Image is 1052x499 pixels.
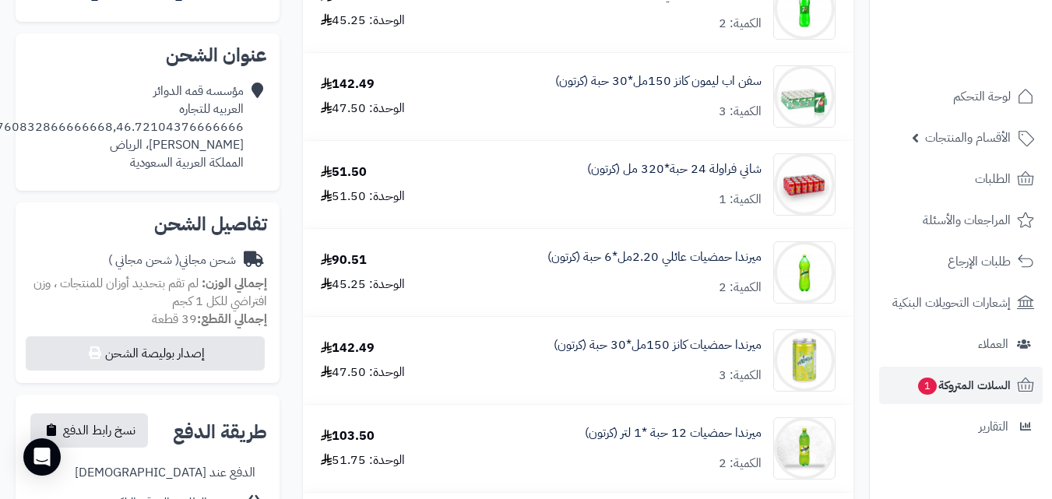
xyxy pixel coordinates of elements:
div: الوحدة: 45.25 [321,276,405,293]
h2: تفاصيل الشحن [28,215,267,234]
img: 1747542077-4f066927-1750-4e9d-9c34-ff2f7387-90x90.jpg [774,153,835,216]
a: السلات المتروكة1 [879,367,1043,404]
span: إشعارات التحويلات البنكية [892,292,1011,314]
img: 1747544486-c60db756-6ee7-44b0-a7d4-ec449800-90x90.jpg [774,241,835,304]
div: الوحدة: 51.50 [321,188,405,206]
div: 142.49 [321,339,375,357]
div: الكمية: 1 [719,191,762,209]
span: 1 [917,377,938,395]
img: 1747566256-XP8G23evkchGmxKUr8YaGb2gsq2hZno4-90x90.jpg [774,417,835,480]
div: الوحدة: 47.50 [321,100,405,118]
div: الكمية: 2 [719,455,762,473]
a: سفن اب ليمون كانز 150مل*30 حبة (كرتون) [555,72,762,90]
div: شحن مجاني [108,251,236,269]
a: ميرندا حمضيات 12 حبة *1 لتر (كرتون) [585,424,762,442]
div: الدفع عند [DEMOGRAPHIC_DATA] [75,464,255,482]
span: طلبات الإرجاع [948,251,1011,272]
div: 90.51 [321,251,367,269]
div: الكمية: 2 [719,279,762,297]
strong: إجمالي الوزن: [202,274,267,293]
span: المراجعات والأسئلة [923,209,1011,231]
div: الكمية: 3 [719,103,762,121]
span: الأقسام والمنتجات [925,127,1011,149]
span: العملاء [978,333,1008,355]
a: لوحة التحكم [879,78,1043,115]
a: المراجعات والأسئلة [879,202,1043,239]
span: لوحة التحكم [953,86,1011,107]
a: العملاء [879,325,1043,363]
div: 142.49 [321,76,375,93]
span: ( شحن مجاني ) [108,251,179,269]
a: ميرندا حمضيات كانز 150مل*30 حبة (كرتون) [554,336,762,354]
span: السلات المتروكة [917,374,1011,396]
a: التقارير [879,408,1043,445]
div: 51.50 [321,163,367,181]
span: الطلبات [975,168,1011,190]
img: 1747541646-d22b4615-4733-4316-a704-1f6af0fe-90x90.jpg [774,65,835,128]
div: Open Intercom Messenger [23,438,61,476]
a: شاني فراولة 24 حبة*320 مل (كرتون) [587,160,762,178]
div: الكمية: 3 [719,367,762,385]
div: 103.50 [321,427,375,445]
a: إشعارات التحويلات البنكية [879,284,1043,322]
img: 1747565274-c6bc9d00-c0d4-4f74-b968-ee3ee154-90x90.jpg [774,329,835,392]
span: التقارير [979,416,1008,438]
span: لم تقم بتحديد أوزان للمنتجات ، وزن افتراضي للكل 1 كجم [33,274,267,311]
button: نسخ رابط الدفع [30,413,148,448]
button: إصدار بوليصة الشحن [26,336,265,371]
div: الوحدة: 45.25 [321,12,405,30]
span: نسخ رابط الدفع [63,421,135,440]
div: الكمية: 2 [719,15,762,33]
a: ميرندا حمضيات عائلي 2.20مل*6 حبة (كرتون) [547,248,762,266]
div: الوحدة: 51.75 [321,452,405,469]
a: طلبات الإرجاع [879,243,1043,280]
h2: طريقة الدفع [173,423,267,441]
small: 39 قطعة [152,310,267,329]
a: الطلبات [879,160,1043,198]
h2: عنوان الشحن [28,46,267,65]
img: logo-2.png [946,12,1037,44]
div: الوحدة: 47.50 [321,364,405,381]
strong: إجمالي القطع: [197,310,267,329]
